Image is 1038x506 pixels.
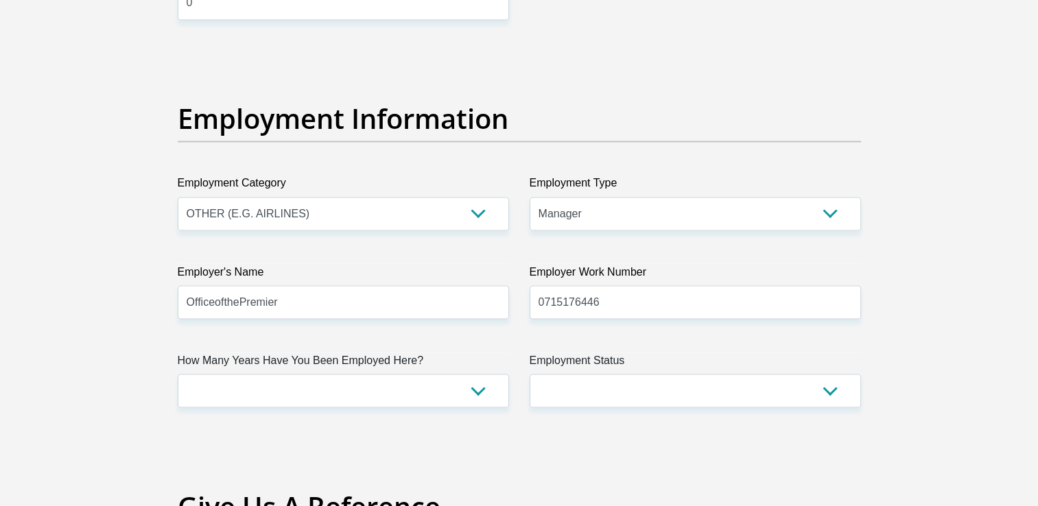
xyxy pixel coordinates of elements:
[178,285,509,319] input: Employer's Name
[530,352,861,374] label: Employment Status
[178,352,509,374] label: How Many Years Have You Been Employed Here?
[530,285,861,319] input: Employer Work Number
[530,263,861,285] label: Employer Work Number
[530,175,861,197] label: Employment Type
[178,102,861,135] h2: Employment Information
[178,263,509,285] label: Employer's Name
[178,175,509,197] label: Employment Category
